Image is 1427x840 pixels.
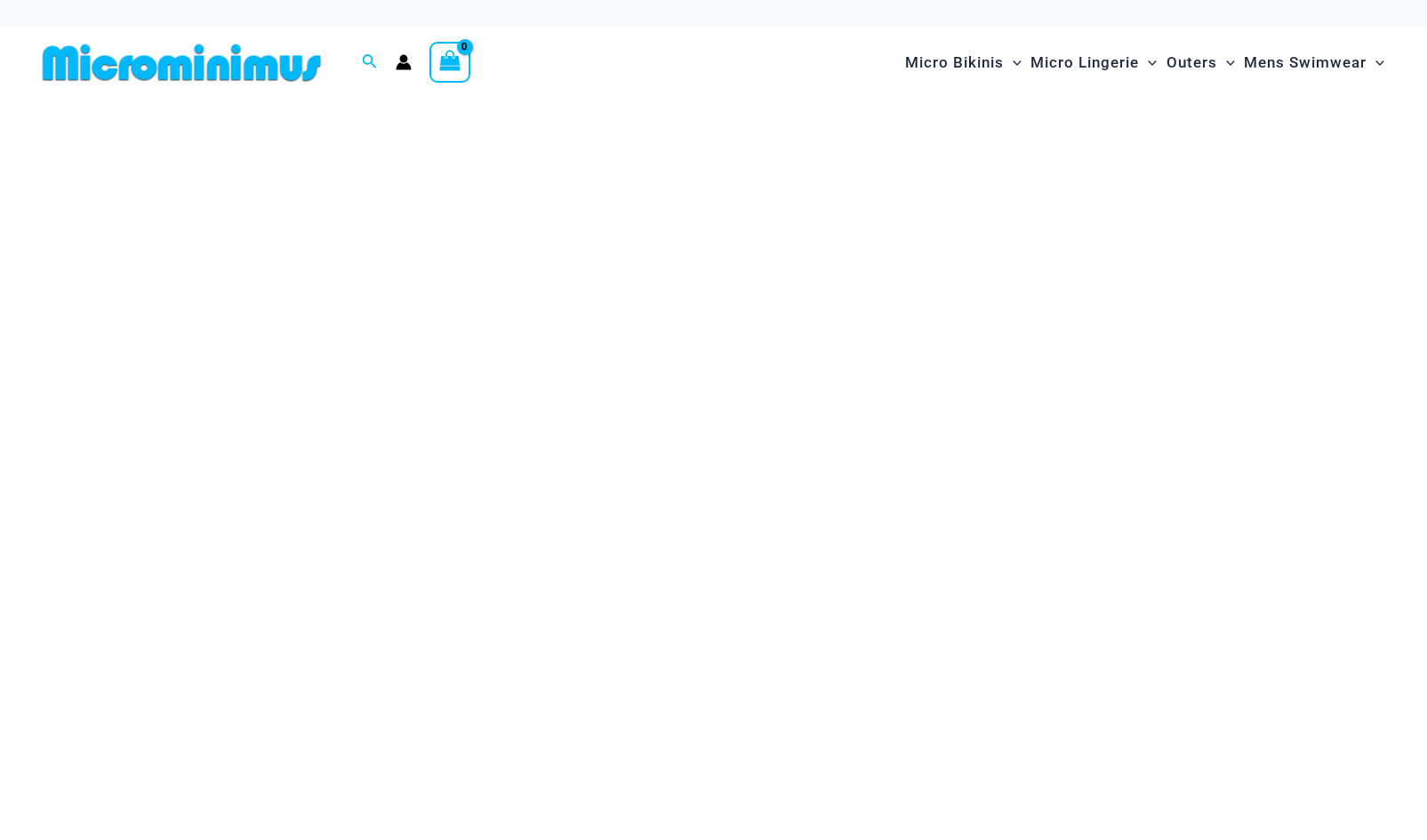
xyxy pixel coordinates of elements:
[362,52,378,74] a: Search icon link
[1162,36,1239,90] a: OutersMenu ToggleMenu Toggle
[1217,40,1235,85] span: Menu Toggle
[429,42,470,83] a: View Shopping Cart, empty
[1030,40,1139,85] span: Micro Lingerie
[905,40,1004,85] span: Micro Bikinis
[1004,40,1022,85] span: Menu Toggle
[36,43,328,83] img: MM SHOP LOGO FLAT
[1367,40,1384,85] span: Menu Toggle
[1026,36,1161,90] a: Micro LingerieMenu ToggleMenu Toggle
[901,36,1026,90] a: Micro BikinisMenu ToggleMenu Toggle
[396,54,412,70] a: Account icon link
[1166,40,1217,85] span: Outers
[1239,36,1389,90] a: Mens SwimwearMenu ToggleMenu Toggle
[898,33,1391,92] nav: Site Navigation
[1139,40,1157,85] span: Menu Toggle
[1244,40,1367,85] span: Mens Swimwear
